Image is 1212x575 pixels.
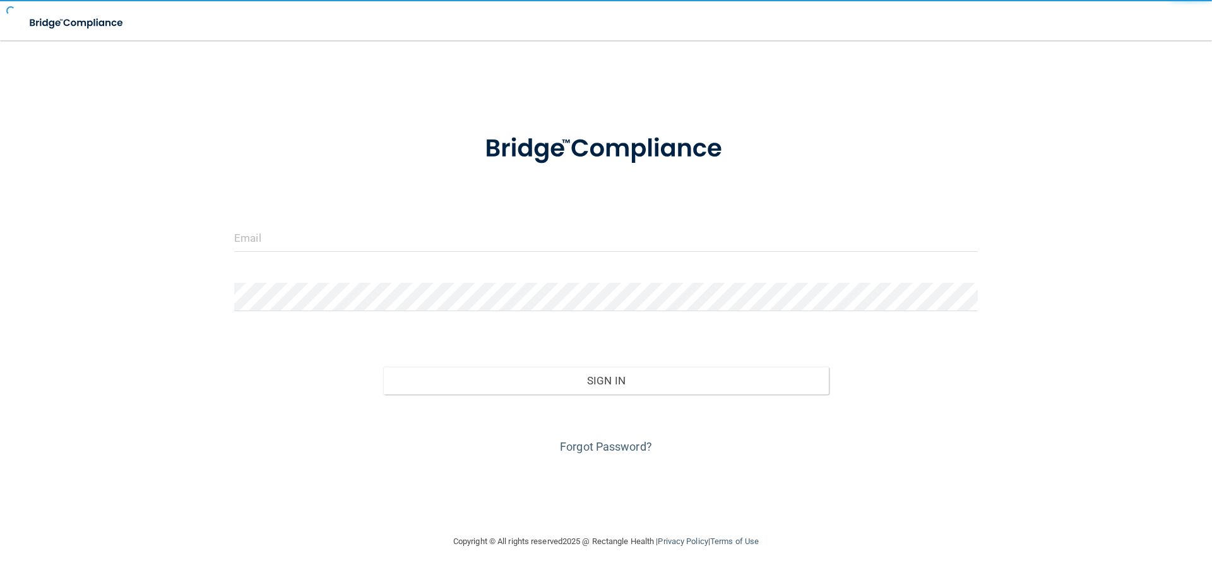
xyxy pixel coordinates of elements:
div: Copyright © All rights reserved 2025 @ Rectangle Health | | [376,521,836,562]
img: bridge_compliance_login_screen.278c3ca4.svg [459,116,753,182]
a: Terms of Use [710,536,759,546]
img: bridge_compliance_login_screen.278c3ca4.svg [19,10,135,36]
button: Sign In [383,367,829,394]
a: Forgot Password? [560,440,652,453]
a: Privacy Policy [658,536,708,546]
input: Email [234,223,978,252]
